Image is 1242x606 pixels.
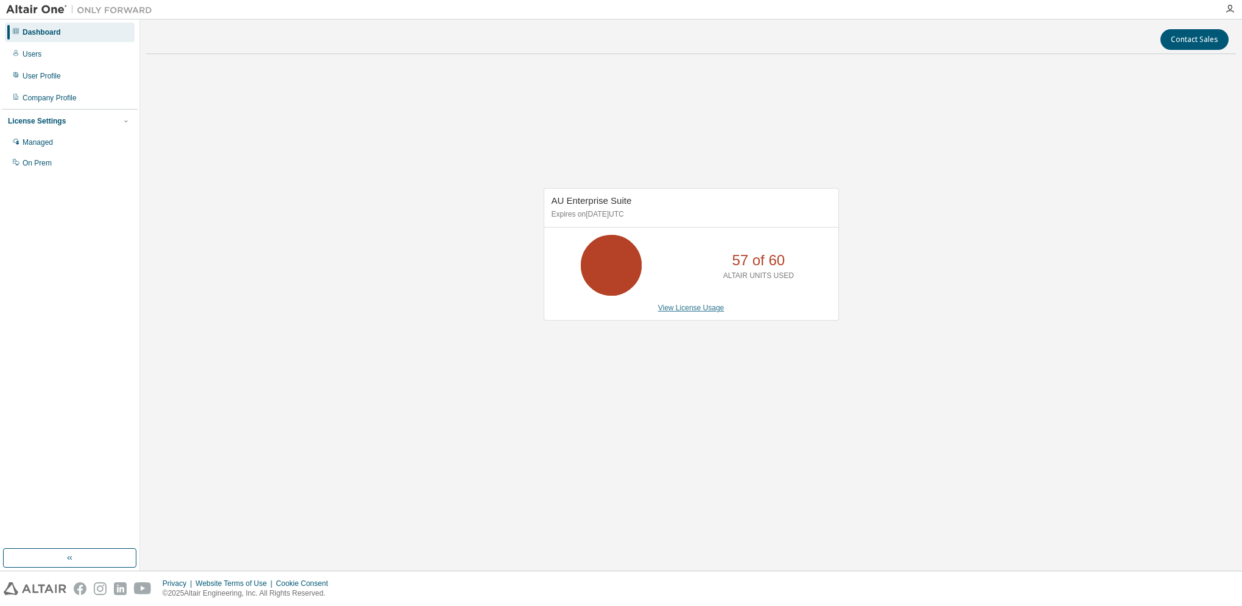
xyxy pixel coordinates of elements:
[552,195,632,206] span: AU Enterprise Suite
[276,579,335,588] div: Cookie Consent
[23,27,61,37] div: Dashboard
[8,116,66,126] div: License Settings
[723,271,794,281] p: ALTAIR UNITS USED
[23,93,77,103] div: Company Profile
[1160,29,1229,50] button: Contact Sales
[94,582,107,595] img: instagram.svg
[23,71,61,81] div: User Profile
[732,250,785,271] p: 57 of 60
[23,158,52,168] div: On Prem
[23,49,41,59] div: Users
[195,579,276,588] div: Website Terms of Use
[163,588,335,599] p: © 2025 Altair Engineering, Inc. All Rights Reserved.
[114,582,127,595] img: linkedin.svg
[4,582,66,595] img: altair_logo.svg
[23,138,53,147] div: Managed
[74,582,86,595] img: facebook.svg
[6,4,158,16] img: Altair One
[163,579,195,588] div: Privacy
[552,209,828,220] p: Expires on [DATE] UTC
[134,582,152,595] img: youtube.svg
[658,304,724,312] a: View License Usage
